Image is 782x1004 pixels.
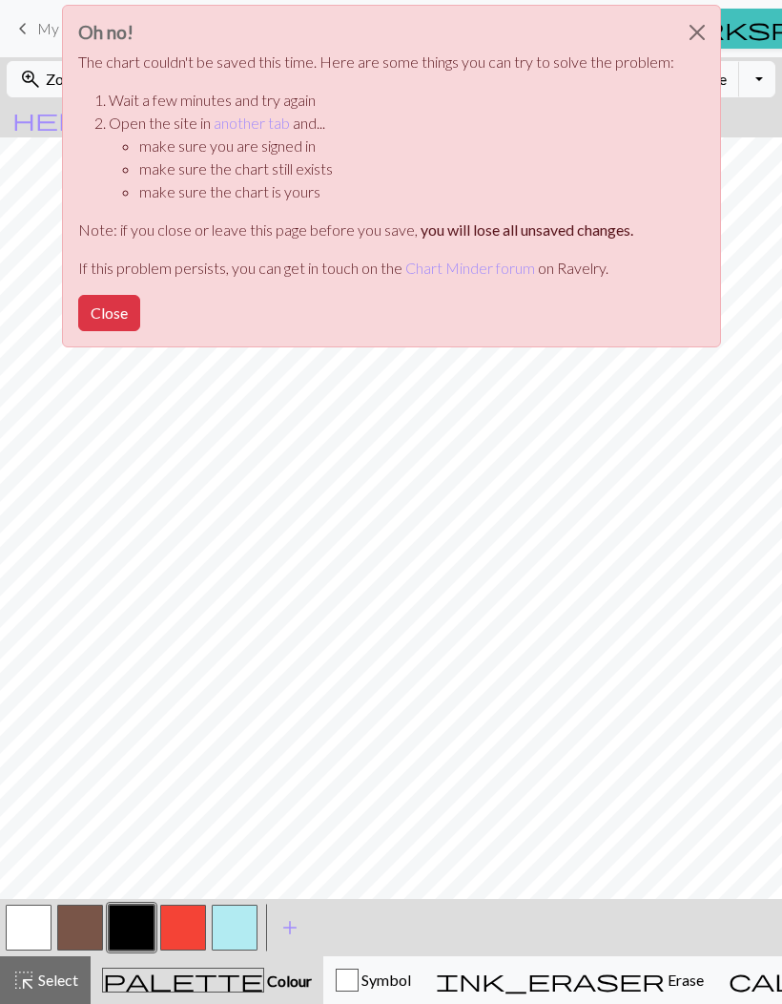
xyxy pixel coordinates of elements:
[109,112,674,203] li: Open the site in and...
[323,956,423,1004] button: Symbol
[78,295,140,331] button: Close
[78,219,674,241] p: Note: if you close or leave this page before you save,
[139,135,674,157] li: make sure you are signed in
[214,114,290,132] a: another tab
[103,967,263,994] span: palette
[278,914,301,941] span: add
[264,972,312,990] span: Colour
[78,21,674,43] h3: Oh no!
[139,180,674,203] li: make sure the chart is yours
[674,6,720,59] button: Close
[436,967,665,994] span: ink_eraser
[109,89,674,112] li: Wait a few minutes and try again
[35,971,78,989] span: Select
[91,956,323,1004] button: Colour
[423,956,716,1004] button: Erase
[12,967,35,994] span: highlight_alt
[78,51,674,73] p: The chart couldn't be saved this time. Here are some things you can try to solve the problem:
[359,971,411,989] span: Symbol
[665,971,704,989] span: Erase
[405,259,535,277] a: Chart Minder forum
[139,157,674,180] li: make sure the chart still exists
[421,220,633,239] strong: you will lose all unsaved changes.
[78,257,674,280] p: If this problem persists, you can get in touch on the on Ravelry.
